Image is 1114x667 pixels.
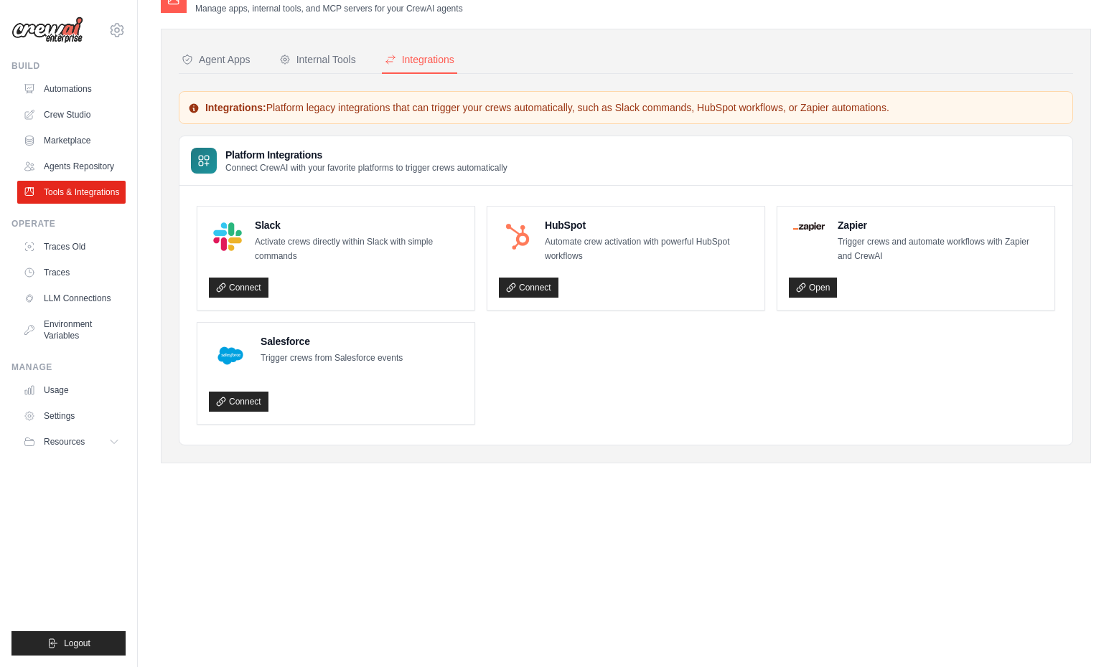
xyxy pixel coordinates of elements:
a: Marketplace [17,129,126,152]
img: HubSpot Logo [503,222,532,251]
p: Platform legacy integrations that can trigger your crews automatically, such as Slack commands, H... [188,100,1064,115]
p: Manage apps, internal tools, and MCP servers for your CrewAI agents [195,3,463,14]
p: Connect CrewAI with your favorite platforms to trigger crews automatically [225,162,507,174]
h4: Zapier [838,218,1043,232]
p: Trigger crews from Salesforce events [261,351,403,366]
a: Traces [17,261,126,284]
a: Automations [17,77,126,100]
strong: Integrations: [205,102,266,113]
button: Resources [17,430,126,453]
div: Agent Apps [182,52,251,67]
a: Connect [209,278,268,298]
div: Internal Tools [279,52,356,67]
a: Environment Variables [17,313,126,347]
a: Crew Studio [17,103,126,126]
p: Trigger crews and automate workflows with Zapier and CrewAI [838,235,1043,263]
span: Logout [64,638,90,649]
a: Connect [209,392,268,412]
a: Tools & Integrations [17,181,126,204]
a: Usage [17,379,126,402]
div: Operate [11,218,126,230]
div: Build [11,60,126,72]
p: Automate crew activation with powerful HubSpot workflows [545,235,753,263]
div: Integrations [385,52,454,67]
a: Open [789,278,837,298]
p: Activate crews directly within Slack with simple commands [255,235,463,263]
img: Logo [11,16,83,44]
a: Settings [17,405,126,427]
button: Internal Tools [276,47,359,74]
a: Traces Old [17,235,126,258]
button: Integrations [382,47,457,74]
div: Manage [11,361,126,373]
h4: Salesforce [261,334,403,349]
img: Slack Logo [213,222,242,251]
h4: Slack [255,218,463,232]
img: Zapier Logo [793,222,825,231]
button: Logout [11,631,126,656]
span: Resources [44,436,85,448]
a: Agents Repository [17,155,126,178]
button: Agent Apps [179,47,253,74]
img: Salesforce Logo [213,339,248,373]
h3: Platform Integrations [225,148,507,162]
a: Connect [499,278,558,298]
h4: HubSpot [545,218,753,232]
a: LLM Connections [17,287,126,310]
